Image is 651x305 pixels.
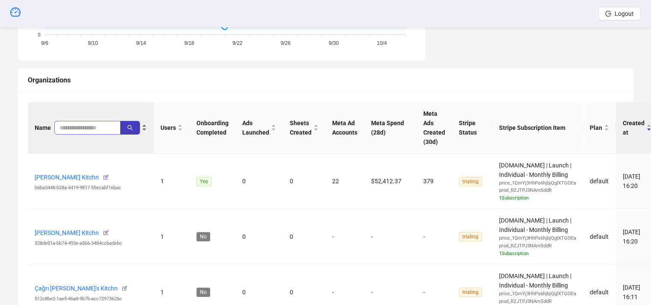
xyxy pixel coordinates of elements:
[590,123,602,132] span: Plan
[499,194,576,202] div: 1 Subscription
[329,40,339,46] tspan: 9/30
[10,7,21,17] span: dashboard
[499,187,576,194] div: prod_RZJTPJ3NAmSddR
[235,102,283,154] th: Ads Launched
[459,287,482,297] span: trialing
[161,123,176,132] span: Users
[88,40,98,46] tspan: 9/10
[499,162,576,202] span: [DOMAIN_NAME] | Launch | Individual - Monthly Billing
[232,40,243,46] tspan: 9/22
[136,40,146,46] tspan: 9/14
[423,232,445,241] div: -
[235,209,283,264] td: 0
[598,7,641,21] button: Logout
[196,232,210,241] span: No
[499,217,576,257] span: [DOMAIN_NAME] | Launch | Individual - Monthly Billing
[416,102,452,154] th: Meta Ads Created (30d)
[184,40,194,46] tspan: 9/18
[35,285,118,292] a: Çağrı [PERSON_NAME]'s Kitchn
[364,102,416,154] th: Meta Spend (28d)
[35,184,147,192] div: b6ba3448-b28a-4419-9817-55ecabf16bac
[583,154,616,209] td: default
[154,154,190,209] td: 1
[283,209,325,264] td: 0
[583,209,616,264] td: default
[190,102,235,154] th: Onboarding Completed
[499,235,576,242] div: price_1QmYj3HhPs6hjbjQglXTGOEa
[35,240,147,247] div: 328de01a-bb74-493e-a566-3484ccbadebc
[605,11,611,17] span: logout
[196,287,210,297] span: No
[452,102,492,154] th: Stripe Status
[38,32,40,37] tspan: 0
[377,40,387,46] tspan: 10/4
[235,154,283,209] td: 0
[623,118,645,137] span: Created at
[283,102,325,154] th: Sheets Created
[364,154,416,209] td: $52,412.37
[127,125,133,131] span: search
[35,295,147,303] div: 512c8be2-1ae5-46a8-9b7b-acc72973626c
[35,229,99,236] a: [PERSON_NAME] Kitchn
[364,209,416,264] td: -
[459,177,482,186] span: trialing
[499,179,576,187] div: price_1QmYj3HhPs6hjbjQglXTGOEa
[423,287,445,297] div: -
[325,102,364,154] th: Meta Ad Accounts
[499,250,576,258] div: 1 Subscription
[332,232,357,241] div: -
[423,176,445,186] div: 379
[120,121,140,135] button: search
[280,40,291,46] tspan: 9/26
[196,177,211,186] span: Yes
[499,242,576,250] div: prod_RZJTPJ3NAmSddR
[459,232,482,241] span: trialing
[499,290,576,298] div: price_1QmYj3HhPs6hjbjQglXTGOEa
[154,102,190,154] th: Users
[492,102,583,154] th: Stripe Subscription Item
[332,176,357,186] div: 22
[332,287,357,297] div: -
[290,118,312,137] span: Sheets Created
[154,209,190,264] td: 1
[41,40,48,46] tspan: 9/6
[583,102,616,154] th: Plan
[615,10,634,17] span: Logout
[283,154,325,209] td: 0
[28,75,623,85] div: Organizations
[35,174,99,181] a: [PERSON_NAME] Kitchn
[242,118,269,137] span: Ads Launched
